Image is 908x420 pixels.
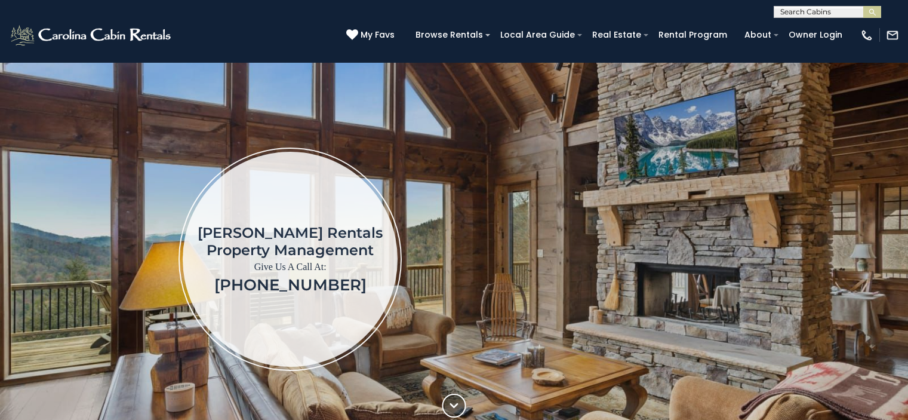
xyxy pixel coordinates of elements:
[214,275,367,295] a: [PHONE_NUMBER]
[198,259,383,275] p: Give Us A Call At:
[9,23,174,47] img: White-1-2.png
[738,26,777,44] a: About
[494,26,581,44] a: Local Area Guide
[410,26,489,44] a: Browse Rentals
[346,29,398,42] a: My Favs
[361,29,395,41] span: My Favs
[783,26,848,44] a: Owner Login
[652,26,733,44] a: Rental Program
[886,29,899,42] img: mail-regular-white.png
[860,29,873,42] img: phone-regular-white.png
[198,224,383,259] h1: [PERSON_NAME] Rentals Property Management
[563,98,891,420] iframe: New Contact Form
[586,26,647,44] a: Real Estate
